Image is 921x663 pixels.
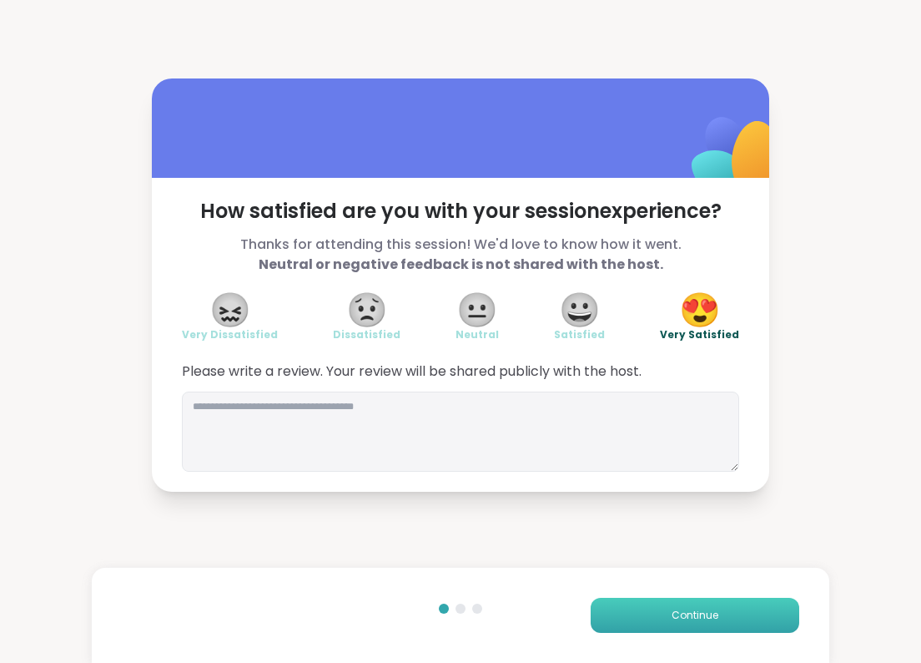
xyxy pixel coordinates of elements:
[182,198,739,225] span: How satisfied are you with your session experience?
[672,608,718,623] span: Continue
[182,328,278,342] span: Very Dissatisfied
[182,235,739,275] span: Thanks for attending this session! We'd love to know how it went.
[455,328,499,342] span: Neutral
[559,295,601,325] span: 😀
[591,598,799,633] button: Continue
[259,255,663,274] b: Neutral or negative feedback is not shared with the host.
[209,295,251,325] span: 😖
[333,328,400,342] span: Dissatisfied
[346,295,388,325] span: 😟
[652,73,818,240] img: ShareWell Logomark
[554,328,605,342] span: Satisfied
[679,295,721,325] span: 😍
[182,362,739,382] span: Please write a review. Your review will be shared publicly with the host.
[456,295,498,325] span: 😐
[660,328,739,342] span: Very Satisfied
